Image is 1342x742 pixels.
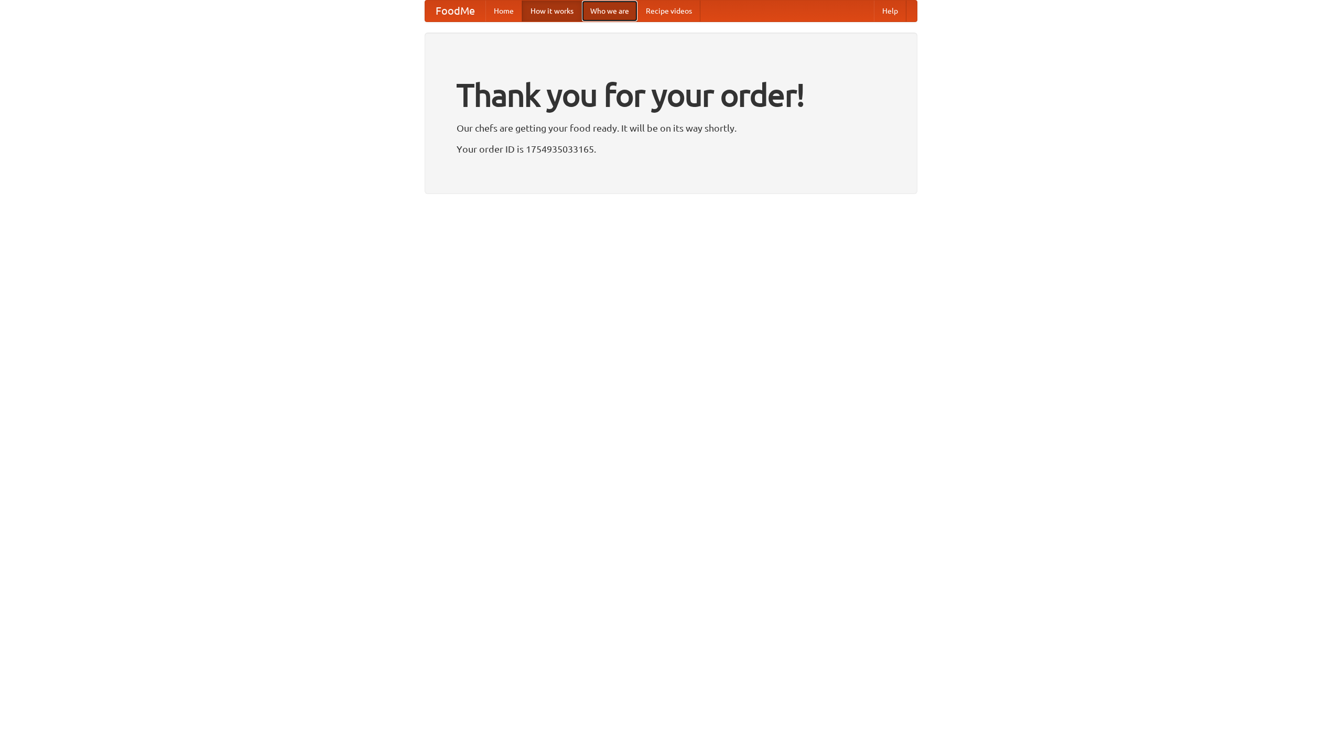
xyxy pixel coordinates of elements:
[457,120,885,136] p: Our chefs are getting your food ready. It will be on its way shortly.
[582,1,637,21] a: Who we are
[457,141,885,157] p: Your order ID is 1754935033165.
[425,1,485,21] a: FoodMe
[874,1,906,21] a: Help
[522,1,582,21] a: How it works
[485,1,522,21] a: Home
[637,1,700,21] a: Recipe videos
[457,70,885,120] h1: Thank you for your order!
